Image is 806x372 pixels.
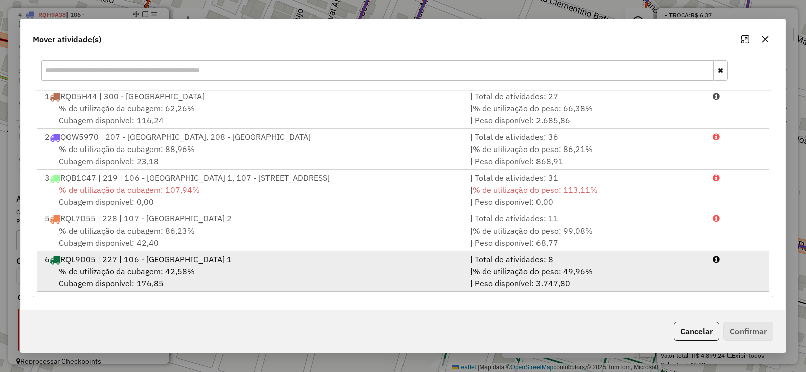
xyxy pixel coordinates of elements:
span: % de utilização da cubagem: 107,94% [59,185,200,195]
button: Maximize [737,31,753,47]
div: Cubagem disponível: 23,18 [39,143,464,167]
span: RQB1C47 | 219 | 106 - [GEOGRAPHIC_DATA] 1, 107 - [STREET_ADDRESS] [60,173,330,183]
span: % de utilização da cubagem: 88,96% [59,144,195,154]
div: | Total de atividades: 8 [464,253,707,265]
div: | Total de atividades: 31 [464,172,707,184]
div: | Total de atividades: 36 [464,131,707,143]
span: % de utilização do peso: 66,38% [473,103,593,113]
div: Cubagem disponível: 176,85 [39,265,464,289]
span: % de utilização do peso: 99,08% [473,226,593,236]
div: 1 RQD5H44 | 300 - [GEOGRAPHIC_DATA] [39,90,464,102]
i: Porcentagens após mover as atividades: Cubagem: 80,21% Peso: 85,77% [713,92,720,100]
div: | | Peso disponível: 868,91 [464,143,707,167]
span: Mover atividade(s) [33,33,101,45]
span: RQL7D55 | 228 | 107 - [GEOGRAPHIC_DATA] 2 [60,213,232,224]
div: | | Peso disponível: 0,00 [464,184,707,208]
i: Porcentagens após mover as atividades: Cubagem: 104,18% Peso: 119,76% [713,214,720,222]
div: Cubagem disponível: 42,40 [39,225,464,249]
div: | | Peso disponível: 3.747,80 [464,265,707,289]
div: | Total de atividades: 27 [464,90,707,102]
span: % de utilização da cubagem: 86,23% [59,226,195,236]
span: % de utilização do peso: 49,96% [473,266,593,276]
span: % de utilização da cubagem: 62,26% [59,103,195,113]
div: | | Peso disponível: 68,77 [464,225,707,249]
span: % de utilização do peso: 86,21% [473,144,593,154]
i: Porcentagens após mover as atividades: Cubagem: 60,53% Peso: 70,64% [713,255,720,263]
i: Porcentagens após mover as atividades: Cubagem: 115,29% Peso: 110,79% [713,133,720,141]
div: 6 [39,253,464,265]
span: RQL9D05 | 227 | 106 - [GEOGRAPHIC_DATA] 1 [60,254,232,264]
div: 5 [39,212,464,225]
span: % de utilização do peso: 113,11% [473,185,598,195]
button: Cancelar [674,322,719,341]
div: 3 [39,172,464,184]
div: Cubagem disponível: 116,24 [39,102,464,126]
div: 2 QGW5970 | 207 - [GEOGRAPHIC_DATA], 208 - [GEOGRAPHIC_DATA] [39,131,464,143]
i: Porcentagens após mover as atividades: Cubagem: 125,89% Peso: 132,20% [713,174,720,182]
div: | | Peso disponível: 2.685,86 [464,102,707,126]
div: Cubagem disponível: 0,00 [39,184,464,208]
div: | Total de atividades: 11 [464,212,707,225]
span: % de utilização da cubagem: 42,58% [59,266,195,276]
